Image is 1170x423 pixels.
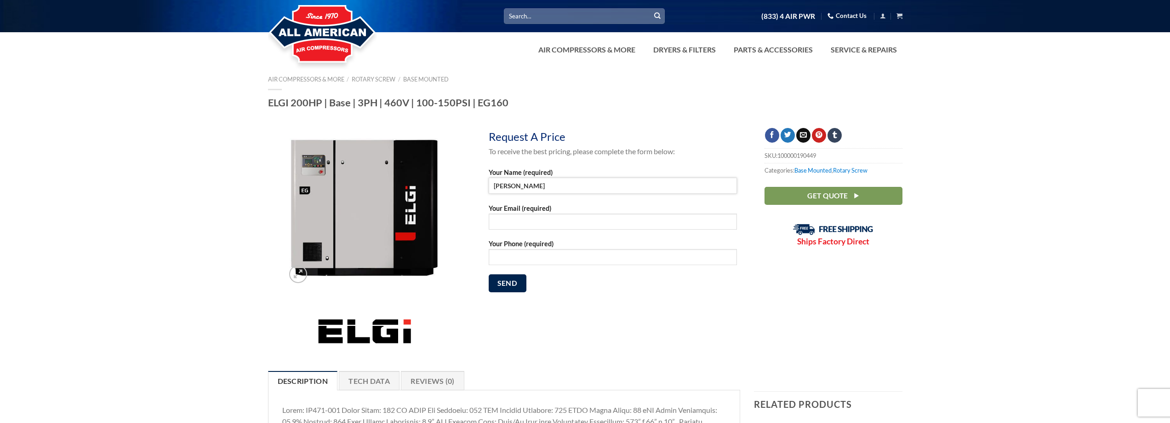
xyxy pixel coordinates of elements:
a: (833) 4 AIR PWR [761,8,815,24]
img: Free Shipping [793,224,873,235]
a: Dryers & Filters [648,41,721,59]
a: Login [880,10,886,22]
a: Get Quote [765,187,902,205]
label: Your Name (required) [489,167,737,200]
a: Air Compressors & More [533,41,641,59]
a: Service & Repairs [825,41,902,59]
form: Contact form [489,167,737,300]
a: Pin on Pinterest [812,128,826,143]
label: Your Phone (required) [489,238,737,272]
a: Base Mounted [794,167,832,174]
strong: Ships Factory Direct [797,237,869,246]
label: Your Email (required) [489,203,737,236]
a: Parts & Accessories [728,41,818,59]
span: / [347,75,349,83]
button: Submit [651,9,664,23]
img: ELGI EG160 Base 3PH 460V 100-150PSI [285,128,444,288]
a: Rotary Screw [833,167,868,174]
span: Get Quote [807,190,848,202]
input: Search… [504,8,665,23]
a: Base Mounted [403,75,449,83]
a: Tech Data [339,371,400,390]
span: / [398,75,400,83]
a: Air Compressors & More [268,75,344,83]
p: To receive the best pricing, please complete the form below: [489,145,737,157]
input: Your Email (required) [489,214,737,230]
span: Categories: , [765,163,902,177]
h1: ELGI 200HP | Base | 3PH | 460V | 100-150PSI | EG160 [268,96,902,109]
input: Your Phone (required) [489,249,737,265]
a: Contact Us [828,9,867,23]
div: Request A Price [489,128,584,145]
a: Share on Facebook [765,128,779,143]
input: Your Name (required) [489,178,737,194]
a: Rotary Screw [352,75,395,83]
span: SKU: [765,148,902,162]
a: Share on Tumblr [828,128,842,143]
h3: Related products [754,392,902,417]
a: Email to a Friend [796,128,810,143]
a: Reviews (0) [401,371,464,390]
span: 100000190449 [777,152,816,159]
input: Send [489,274,526,292]
a: Share on Twitter [781,128,795,143]
a: Description [268,371,338,390]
